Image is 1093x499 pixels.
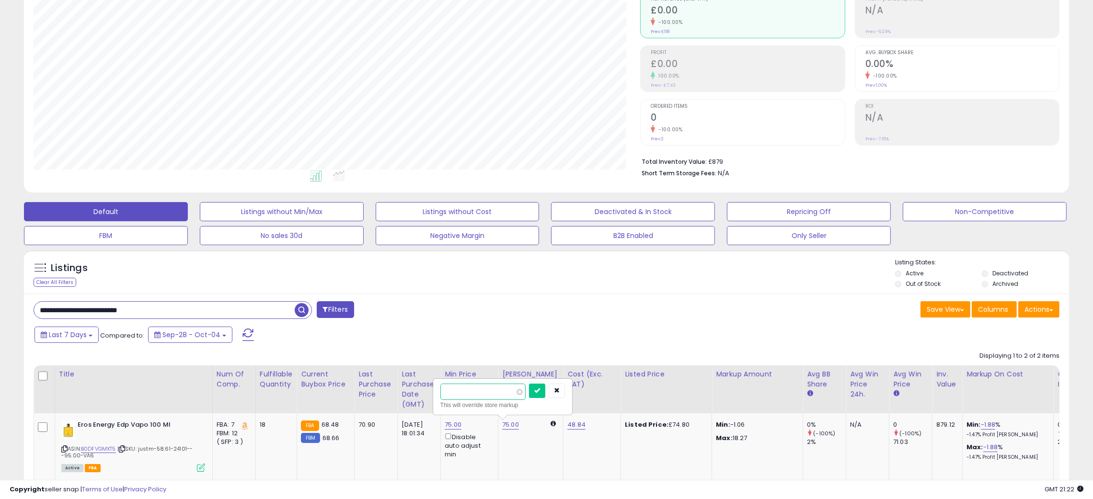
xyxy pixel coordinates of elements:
small: Avg Win Price. [893,389,899,398]
span: Compared to: [100,331,144,340]
button: No sales 30d [200,226,364,245]
div: 18 [260,420,289,429]
button: Actions [1018,301,1059,318]
div: Markup on Cost [966,369,1049,379]
button: Listings without Cost [376,202,540,221]
small: -100.00% [655,19,682,26]
b: Eros Energy Edp Vapo 100 Ml [78,420,194,432]
div: 879.12 [936,420,955,429]
small: Prev: -£7.43 [651,82,676,88]
div: % [966,443,1046,461]
p: -1.06 [716,420,795,429]
span: Sep-28 - Oct-04 [162,330,220,340]
button: FBM [24,226,188,245]
span: Profit [651,50,844,56]
small: -100.00% [655,126,682,133]
div: FBM: 12 [217,429,248,438]
div: Inv. value [936,369,958,389]
div: 0% [807,420,846,429]
button: Non-Competitive [903,202,1067,221]
div: Avg Win Price [893,369,928,389]
a: 75.00 [445,420,461,430]
div: [PERSON_NAME] [502,369,559,379]
button: Deactivated & In Stock [551,202,715,221]
div: ( SFP: 3 ) [217,438,248,446]
a: -1.88 [981,420,996,430]
div: N/A [850,420,882,429]
small: Prev: 2 [651,136,664,142]
div: Avg BB Share [807,369,842,389]
button: Columns [972,301,1017,318]
small: Avg BB Share. [807,389,813,398]
strong: Copyright [10,485,45,494]
div: £74.80 [625,420,704,429]
h2: £0.00 [651,5,844,18]
div: Displaying 1 to 2 of 2 items [979,352,1059,361]
div: Markup Amount [716,369,799,379]
b: Max: [966,442,983,452]
small: FBM [301,433,320,443]
small: (-100%) [899,430,921,437]
label: Deactivated [992,269,1028,277]
button: Only Seller [727,226,891,245]
div: Ordered Items [1058,369,1093,389]
b: Min: [966,420,981,429]
b: Total Inventory Value: [642,158,707,166]
h2: 0.00% [865,58,1059,71]
div: [DATE] 18:01:34 [402,420,433,438]
strong: Min: [716,420,730,429]
div: Avg Win Price 24h. [850,369,885,399]
div: Fulfillable Quantity [260,369,293,389]
p: -1.47% Profit [PERSON_NAME] [966,454,1046,461]
span: All listings currently available for purchase on Amazon [61,464,83,472]
div: seller snap | | [10,485,166,494]
span: FBA [85,464,101,472]
span: Last 7 Days [49,330,87,340]
span: ROI [865,104,1059,109]
div: Current Buybox Price [301,369,350,389]
button: B2B Enabled [551,226,715,245]
div: 71.03 [893,438,932,446]
i: Calculated using Dynamic Max Price. [551,420,556,427]
small: Prev: 1.00% [865,82,887,88]
b: Listed Price: [625,420,668,429]
h2: N/A [865,5,1059,18]
button: Sep-28 - Oct-04 [148,327,232,343]
div: 2% [807,438,846,446]
div: 0 [893,420,932,429]
div: Cost (Exc. VAT) [567,369,617,389]
button: Save View [920,301,970,318]
a: -1.88 [983,442,998,452]
h2: 0 [651,112,844,125]
div: Min Price [445,369,494,379]
button: Listings without Min/Max [200,202,364,221]
div: Listed Price [625,369,708,379]
span: N/A [718,169,729,178]
small: Prev: -6.29% [865,29,891,34]
th: The percentage added to the cost of goods (COGS) that forms the calculator for Min & Max prices. [963,365,1054,413]
h2: £0.00 [651,58,844,71]
button: Last 7 Days [35,327,99,343]
a: Terms of Use [82,485,123,494]
div: ASIN: [61,420,205,471]
p: -1.47% Profit [PERSON_NAME] [966,431,1046,438]
button: Negative Margin [376,226,540,245]
span: Ordered Items [651,104,844,109]
a: 48.84 [567,420,586,430]
small: Prev: -7.61% [865,136,889,142]
a: 75.00 [502,420,519,430]
span: 2025-10-12 21:22 GMT [1045,485,1083,494]
span: 68.48 [322,420,339,429]
label: Active [906,269,923,277]
span: 68.66 [322,433,340,442]
div: % [966,420,1046,438]
button: Repricing Off [727,202,891,221]
div: Clear All Filters [34,278,76,287]
small: FBA [301,420,319,431]
h5: Listings [51,261,88,275]
a: Privacy Policy [124,485,166,494]
div: Last Purchase Date (GMT) [402,369,437,409]
label: Archived [992,280,1018,288]
div: Last Purchase Price [358,369,393,399]
small: Prev: £118 [651,29,669,34]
